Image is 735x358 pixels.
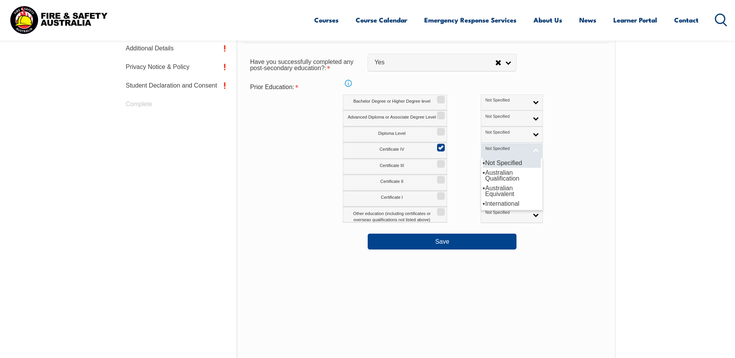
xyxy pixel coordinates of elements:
[343,143,447,158] label: Certificate IV
[534,10,562,30] a: About Us
[368,234,516,249] button: Save
[356,10,407,30] a: Course Calendar
[343,78,354,89] a: Info
[374,59,495,67] span: Yes
[120,39,233,58] a: Additional Details
[485,210,528,215] span: Not Specified
[244,80,368,95] div: Prior Education is required.
[343,110,447,126] label: Advanced Diploma or Associate Degree Level
[485,130,528,135] span: Not Specified
[250,59,353,71] span: Have you successfully completed any post-secondary education?:
[424,10,516,30] a: Emergency Response Services
[485,114,528,119] span: Not Specified
[483,183,541,199] li: Australian Equivalent
[579,10,596,30] a: News
[343,95,447,110] label: Bachelor Degree or Higher Degree level
[314,10,339,30] a: Courses
[485,146,528,151] span: Not Specified
[485,98,528,103] span: Not Specified
[343,207,447,223] label: Other education (including certificates or overseas qualifications not listed above)
[674,10,699,30] a: Contact
[483,168,541,183] li: Australian Qualification
[120,58,233,76] a: Privacy Notice & Policy
[613,10,657,30] a: Learner Portal
[343,127,447,143] label: Diploma Level
[343,159,447,175] label: Certificate III
[244,53,368,75] div: Have you successfully completed any post-secondary education? is required.
[483,158,541,168] li: Not Specified
[343,191,447,207] label: Certificate I
[343,175,447,191] label: Certificate II
[120,76,233,95] a: Student Declaration and Consent
[483,199,541,208] li: International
